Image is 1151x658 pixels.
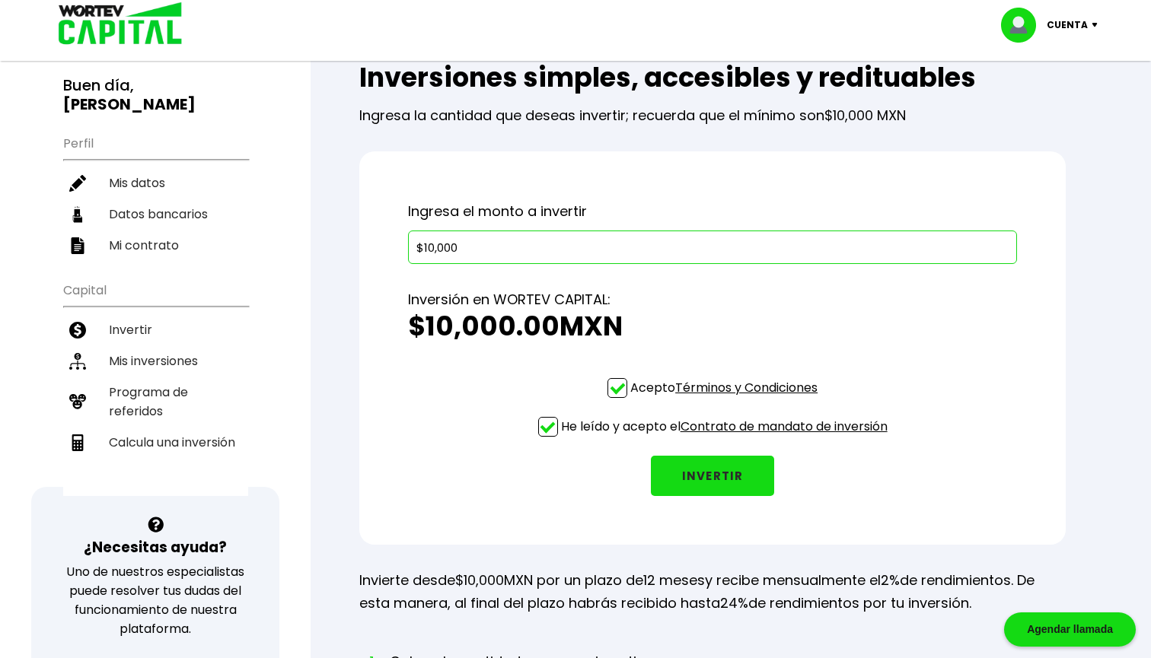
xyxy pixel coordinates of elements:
[63,427,248,458] a: Calcula una inversión
[63,94,196,115] b: [PERSON_NAME]
[63,167,248,199] a: Mis datos
[1047,14,1088,37] p: Cuenta
[630,378,818,397] p: Acepto
[51,562,260,638] p: Uno de nuestros especialistas puede resolver tus dudas del funcionamiento de nuestra plataforma.
[63,199,248,230] a: Datos bancarios
[359,93,1066,127] p: Ingresa la cantidad que deseas invertir; recuerda que el mínimo son
[63,126,248,261] ul: Perfil
[1004,612,1136,647] div: Agendar llamada
[69,393,86,410] img: recomiendanos-icon.9b8e9327.svg
[63,314,248,345] a: Invertir
[69,237,86,254] img: contrato-icon.f2db500c.svg
[881,571,900,590] span: 2%
[824,106,906,125] span: $10,000 MXN
[1088,23,1108,27] img: icon-down
[63,230,248,261] a: Mi contrato
[63,377,248,427] a: Programa de referidos
[359,569,1066,615] p: Invierte desde MXN por un plazo de y recibe mensualmente el de rendimientos. De esta manera, al f...
[561,417,888,436] p: He leído y acepto el
[408,288,1017,311] p: Inversión en WORTEV CAPITAL:
[84,536,227,558] h3: ¿Necesitas ayuda?
[408,200,1017,223] p: Ingresa el monto a invertir
[63,345,248,377] a: Mis inversiones
[681,418,888,435] a: Contrato de mandato de inversión
[63,76,248,114] h3: Buen día,
[69,434,86,451] img: calculadora-icon.17d418c4.svg
[651,456,774,496] button: INVERTIR
[359,62,1066,93] h2: Inversiones simples, accesibles y redituables
[69,353,86,370] img: inversiones-icon.6695dc30.svg
[69,206,86,223] img: datos-icon.10cf9172.svg
[455,571,504,590] span: $10,000
[69,322,86,339] img: invertir-icon.b3b967d7.svg
[63,273,248,496] ul: Capital
[643,571,705,590] span: 12 meses
[408,311,1017,342] h2: $10,000.00 MXN
[69,175,86,192] img: editar-icon.952d3147.svg
[675,379,818,396] a: Términos y Condiciones
[1001,8,1047,43] img: profile-image
[720,593,748,612] span: 24%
